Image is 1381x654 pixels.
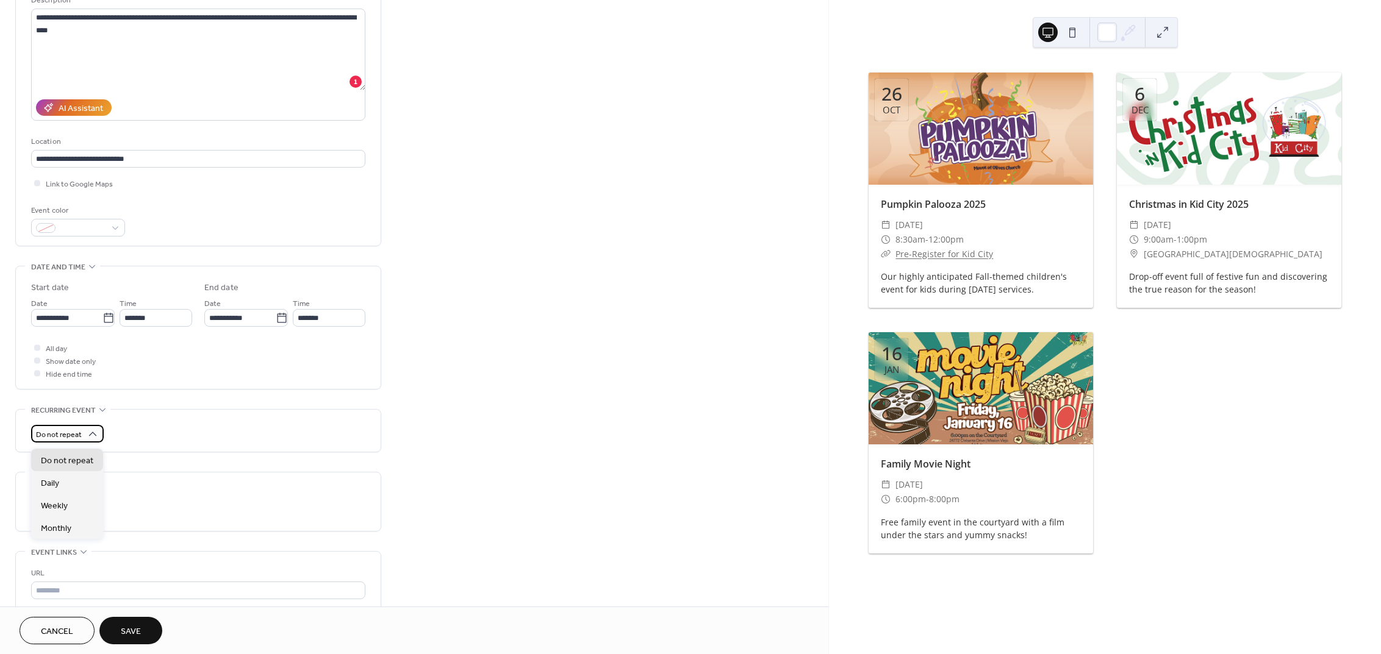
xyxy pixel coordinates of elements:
span: 8:30am [895,232,925,247]
div: 6 [1135,85,1145,103]
span: Save [121,625,141,638]
button: Save [99,617,162,644]
div: Our highly anticipated Fall-themed children's event for kids during [DATE] services. [869,270,1093,296]
span: - [926,492,929,506]
span: Hide end time [46,368,92,381]
div: 26 [881,85,902,103]
div: ​ [1129,232,1139,247]
div: AI Assistant [59,102,103,115]
div: Christmas in Kid City 2025 [1117,197,1341,211]
a: Pre-Register for Kid City [895,248,993,260]
span: Do not repeat [36,428,82,442]
div: End date [204,282,239,294]
div: 16 [881,344,902,363]
span: 1:00pm [1177,232,1207,247]
span: - [925,232,928,247]
button: Cancel [20,617,95,644]
span: 6:00pm [895,492,926,506]
div: Oct [883,105,900,115]
div: ​ [881,232,891,247]
a: Pumpkin Palooza 2025 [881,197,986,211]
div: ​ [881,218,891,232]
span: Date [204,297,221,310]
span: 12:00pm [928,232,964,247]
span: 9:00am [1144,232,1174,247]
span: Monthly [41,522,71,535]
div: ​ [1129,218,1139,232]
div: Location [31,135,363,148]
span: Recurring event [31,404,96,417]
span: Date and time [31,261,85,274]
div: Dec [1132,105,1149,115]
span: Weekly [41,500,68,513]
span: [DATE] [1144,218,1171,232]
span: Time [120,297,137,310]
button: AI Assistant [36,99,112,116]
div: Jan [884,365,899,374]
div: ​ [881,247,891,261]
span: Show date only [46,355,96,368]
span: [DATE] [895,477,923,492]
span: - [1174,232,1177,247]
div: ​ [881,477,891,492]
span: Cancel [41,625,73,638]
span: Link to Google Maps [46,178,113,191]
span: Event links [31,546,77,559]
div: Event color [31,204,123,217]
span: Do not repeat [41,455,93,467]
span: [DATE] [895,218,923,232]
span: Time [293,297,310,310]
div: Free family event in the courtyard with a film under the stars and yummy snacks! [869,516,1093,541]
span: 8:00pm [929,492,960,506]
div: Family Movie Night [869,457,1093,471]
div: URL [31,567,363,580]
div: ​ [881,492,891,506]
span: All day [46,343,67,355]
span: Date [31,297,48,310]
div: Start date [31,282,69,294]
span: [GEOGRAPHIC_DATA][DEMOGRAPHIC_DATA] [1144,247,1322,261]
span: Daily [41,477,59,490]
div: Drop-off event full of festive fun and discovering the true reason for the season! [1117,270,1341,296]
div: ​ [1129,247,1139,261]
